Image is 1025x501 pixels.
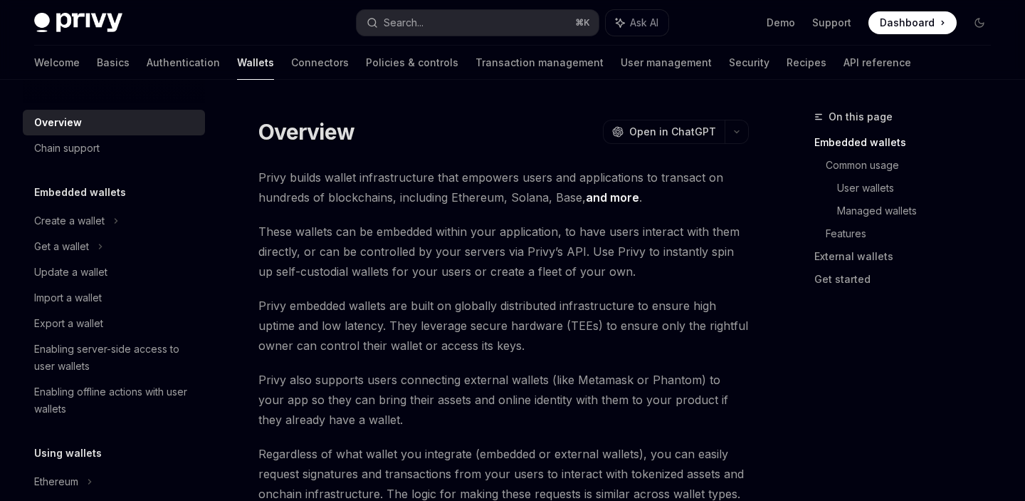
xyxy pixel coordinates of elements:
[575,17,590,29] span: ⌘ K
[23,336,205,379] a: Enabling server-side access to user wallets
[34,184,126,201] h5: Embedded wallets
[868,11,957,34] a: Dashboard
[812,16,851,30] a: Support
[34,212,105,229] div: Create a wallet
[621,46,712,80] a: User management
[23,135,205,161] a: Chain support
[34,114,82,131] div: Overview
[34,289,102,306] div: Import a wallet
[629,125,716,139] span: Open in ChatGPT
[729,46,769,80] a: Security
[34,315,103,332] div: Export a wallet
[258,296,749,356] span: Privy embedded wallets are built on globally distributed infrastructure to ensure high uptime and...
[34,238,89,255] div: Get a wallet
[23,259,205,285] a: Update a wallet
[357,10,598,36] button: Search...⌘K
[814,131,1002,154] a: Embedded wallets
[586,190,639,205] a: and more
[34,445,102,462] h5: Using wallets
[34,473,78,490] div: Ethereum
[829,108,893,125] span: On this page
[258,370,749,430] span: Privy also supports users connecting external wallets (like Metamask or Phantom) to your app so t...
[826,222,1002,245] a: Features
[97,46,130,80] a: Basics
[23,379,205,422] a: Enabling offline actions with user wallets
[34,140,100,157] div: Chain support
[767,16,795,30] a: Demo
[814,245,1002,268] a: External wallets
[34,46,80,80] a: Welcome
[34,264,107,281] div: Update a wallet
[23,285,205,311] a: Import a wallet
[34,13,122,33] img: dark logo
[384,14,424,31] div: Search...
[837,177,1002,200] a: User wallets
[630,16,658,30] span: Ask AI
[475,46,604,80] a: Transaction management
[23,311,205,336] a: Export a wallet
[968,11,991,34] button: Toggle dark mode
[34,341,196,375] div: Enabling server-side access to user wallets
[787,46,826,80] a: Recipes
[147,46,220,80] a: Authentication
[606,10,668,36] button: Ask AI
[34,383,196,418] div: Enabling offline actions with user wallets
[366,46,458,80] a: Policies & controls
[843,46,911,80] a: API reference
[603,120,725,144] button: Open in ChatGPT
[291,46,349,80] a: Connectors
[837,200,1002,222] a: Managed wallets
[258,222,749,282] span: These wallets can be embedded within your application, to have users interact with them directly,...
[258,119,354,145] h1: Overview
[258,167,749,207] span: Privy builds wallet infrastructure that empowers users and applications to transact on hundreds o...
[814,268,1002,291] a: Get started
[826,154,1002,177] a: Common usage
[880,16,935,30] span: Dashboard
[237,46,274,80] a: Wallets
[23,110,205,135] a: Overview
